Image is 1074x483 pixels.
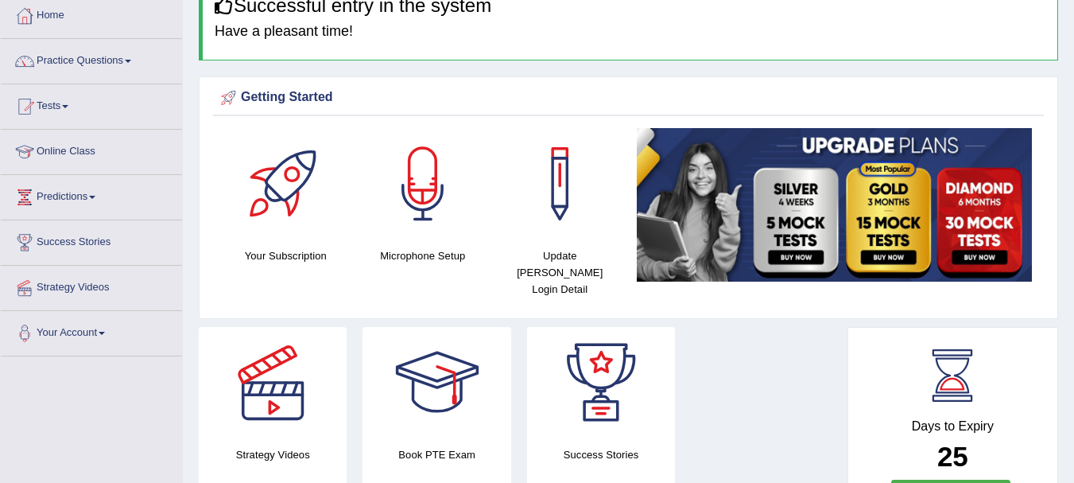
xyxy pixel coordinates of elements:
a: Success Stories [1,220,182,260]
img: small5.jpg [637,128,1033,282]
a: Predictions [1,175,182,215]
b: 25 [937,441,968,472]
h4: Microphone Setup [363,247,484,264]
a: Practice Questions [1,39,182,79]
h4: Strategy Videos [199,446,347,463]
h4: Days to Expiry [866,419,1040,434]
h4: Have a pleasant time! [215,24,1045,40]
h4: Your Subscription [225,247,347,264]
h4: Book PTE Exam [363,446,510,463]
div: Getting Started [217,86,1040,110]
h4: Update [PERSON_NAME] Login Detail [499,247,621,298]
a: Online Class [1,130,182,169]
a: Strategy Videos [1,266,182,306]
h4: Success Stories [527,446,675,463]
a: Your Account [1,311,182,351]
a: Tests [1,84,182,124]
